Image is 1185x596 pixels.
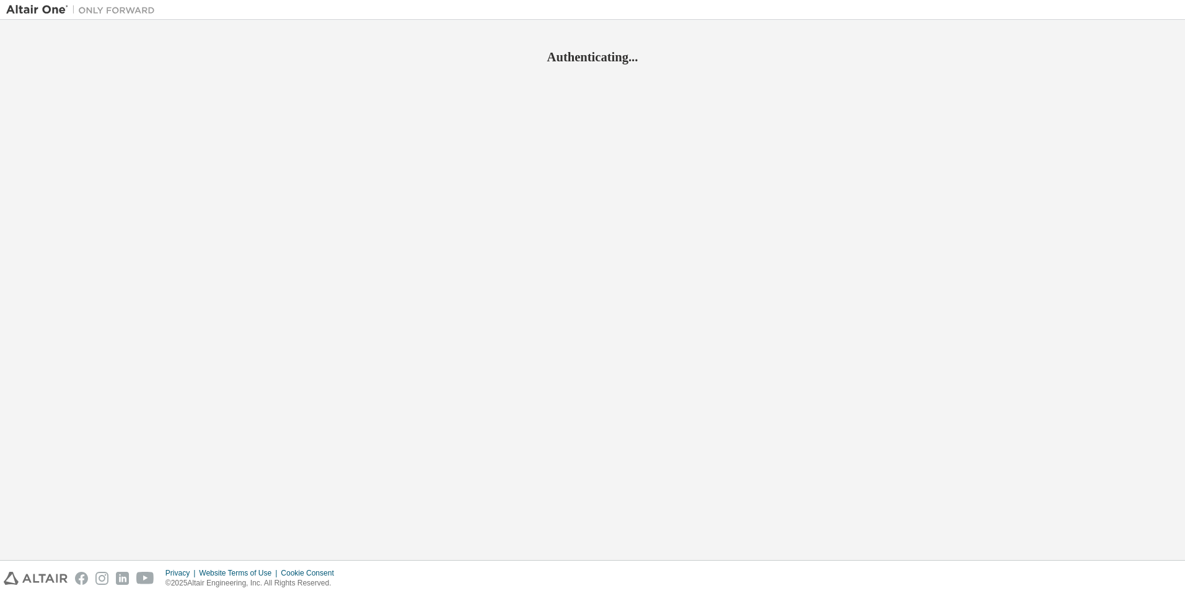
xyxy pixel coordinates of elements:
[6,4,161,16] img: Altair One
[75,572,88,585] img: facebook.svg
[165,568,199,578] div: Privacy
[281,568,341,578] div: Cookie Consent
[6,49,1179,65] h2: Authenticating...
[165,578,341,589] p: © 2025 Altair Engineering, Inc. All Rights Reserved.
[136,572,154,585] img: youtube.svg
[116,572,129,585] img: linkedin.svg
[4,572,68,585] img: altair_logo.svg
[199,568,281,578] div: Website Terms of Use
[95,572,108,585] img: instagram.svg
